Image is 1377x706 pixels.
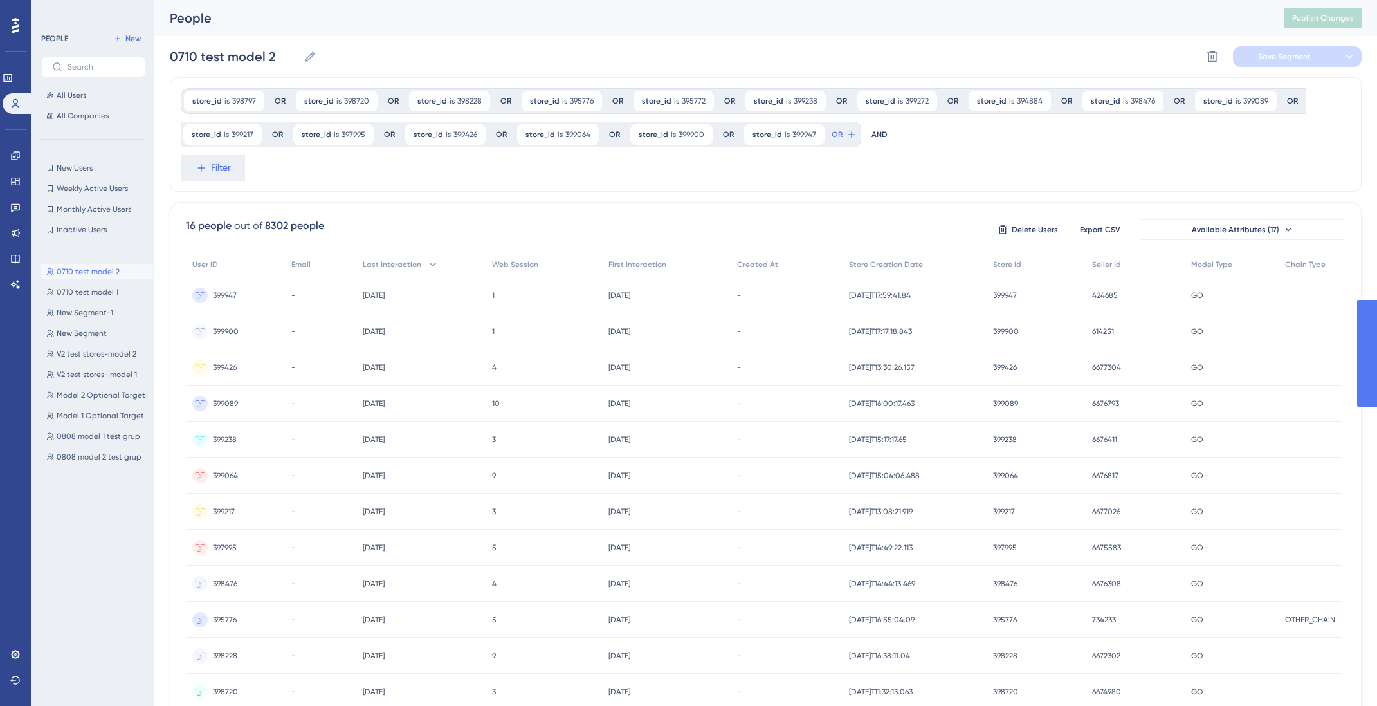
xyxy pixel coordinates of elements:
span: New Segment-1 [57,308,113,318]
span: [DATE]T11:32:13.063 [849,687,913,697]
span: 398476 [993,579,1017,589]
span: 395772 [682,96,706,106]
button: Weekly Active Users [41,181,145,196]
div: OR [496,129,507,140]
span: - [291,434,295,445]
span: All Users [57,90,86,100]
span: 1 [492,290,495,301]
div: OR [500,96,511,106]
span: [DATE]T15:04:06.488 [849,470,920,481]
div: People [170,9,1252,27]
time: [DATE] [363,687,385,696]
span: - [291,651,295,661]
span: Web Session [492,259,538,270]
span: GO [1191,687,1203,697]
button: V2 test stores- model 1 [41,367,153,382]
span: 399238 [213,434,237,445]
time: [DATE] [363,651,385,660]
span: User ID [192,259,218,270]
span: 5 [492,543,497,553]
div: OR [609,129,620,140]
span: 399089 [213,398,238,409]
button: OR [830,124,858,145]
span: 399064 [993,470,1018,481]
div: OR [836,96,847,106]
span: 395776 [993,615,1017,625]
span: V2 test stores-model 2 [57,349,136,359]
span: 399217 [232,129,253,140]
button: Monthly Active Users [41,201,145,217]
span: 398228 [457,96,482,106]
span: 6676817 [1092,470,1118,481]
span: is [562,96,567,106]
span: - [737,579,741,589]
span: is [1236,96,1241,106]
time: [DATE] [363,579,385,588]
span: 399947 [213,290,237,301]
span: 424685 [1092,290,1118,301]
div: OR [1061,96,1072,106]
span: Email [291,259,311,270]
span: Monthly Active Users [57,204,131,214]
span: Seller Id [1092,259,1121,270]
div: out of [234,218,262,234]
time: [DATE] [363,543,385,552]
span: [DATE]T17:59:41.84 [849,290,911,301]
span: is [336,96,342,106]
span: 399089 [1243,96,1268,106]
span: GO [1191,398,1203,409]
span: is [671,129,676,140]
span: 398797 [232,96,256,106]
iframe: UserGuiding AI Assistant Launcher [1323,655,1362,694]
span: store_id [417,96,447,106]
span: - [737,434,741,445]
span: - [291,579,295,589]
span: Inactive Users [57,225,107,235]
div: 8302 people [265,218,324,234]
span: is [334,129,339,140]
span: 3 [492,687,496,697]
span: 399426 [993,362,1017,373]
span: - [737,543,741,553]
span: 398476 [213,579,237,589]
span: [DATE]T15:17:17.65 [849,434,907,445]
div: PEOPLE [41,33,68,44]
span: [DATE]T14:44:13.469 [849,579,915,589]
span: Store Id [993,259,1021,270]
input: Segment Name [170,48,298,66]
span: 6676411 [1092,434,1117,445]
time: [DATE] [363,363,385,372]
span: 395776 [570,96,594,106]
span: 4 [492,579,497,589]
span: - [737,615,741,625]
div: OR [1174,96,1185,106]
span: store_id [530,96,560,106]
span: - [737,362,741,373]
time: [DATE] [608,327,630,336]
span: [DATE]T13:08:21.919 [849,506,913,517]
span: 399947 [993,290,1017,301]
span: [DATE]T16:55:04.09 [849,615,915,625]
span: All Companies [57,111,109,121]
span: 6676308 [1092,579,1121,589]
time: [DATE] [608,435,630,444]
span: 399900 [679,129,704,140]
span: Delete Users [1012,225,1058,235]
span: - [737,326,741,337]
span: 399238 [794,96,817,106]
time: [DATE] [608,615,630,624]
span: is [446,129,451,140]
span: Export CSV [1080,225,1120,235]
button: V2 test stores-model 2 [41,346,153,362]
span: store_id [866,96,895,106]
time: [DATE] [363,435,385,444]
button: New [109,31,145,46]
span: Model Type [1191,259,1232,270]
button: Filter [181,155,245,181]
span: is [450,96,455,106]
input: Search [68,62,134,71]
span: is [224,129,229,140]
span: - [291,687,295,697]
span: Filter [211,160,231,176]
span: is [1009,96,1014,106]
